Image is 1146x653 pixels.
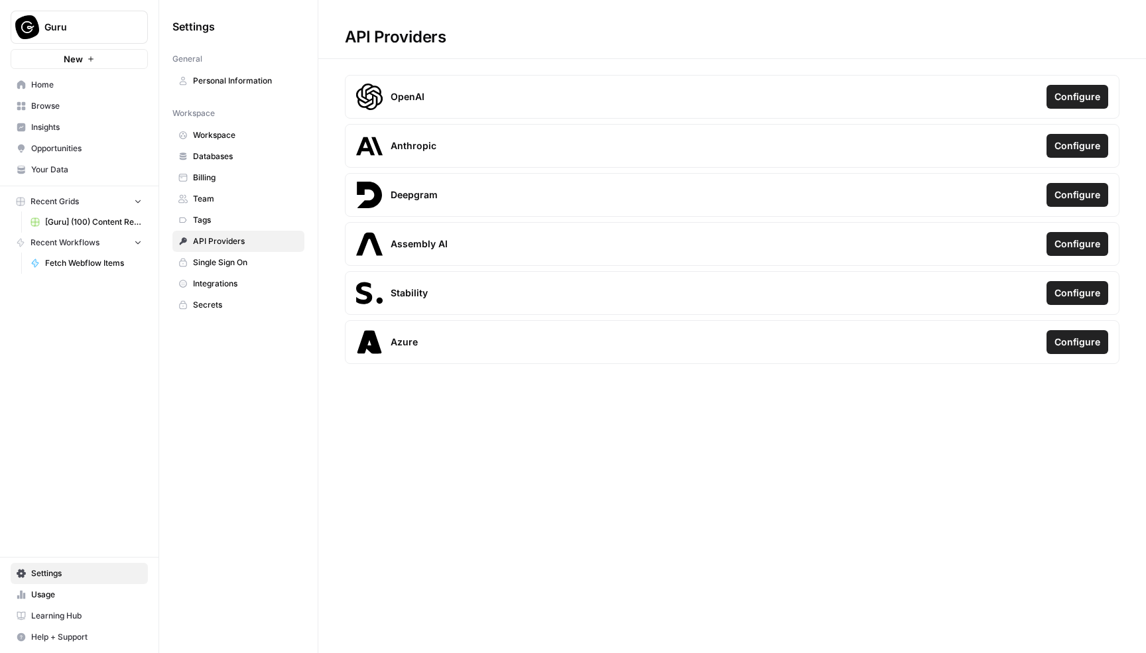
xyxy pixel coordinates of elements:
[172,188,304,209] a: Team
[11,233,148,253] button: Recent Workflows
[1047,183,1108,207] button: Configure
[391,237,448,251] span: Assembly AI
[193,278,298,290] span: Integrations
[172,125,304,146] a: Workspace
[45,257,142,269] span: Fetch Webflow Items
[31,631,142,643] span: Help + Support
[31,164,142,176] span: Your Data
[391,139,436,152] span: Anthropic
[1054,188,1100,202] span: Configure
[172,53,202,65] span: General
[172,19,215,34] span: Settings
[11,605,148,626] a: Learning Hub
[11,192,148,211] button: Recent Grids
[45,216,142,228] span: [Guru] (100) Content Refresh
[11,138,148,159] a: Opportunities
[11,117,148,138] a: Insights
[31,100,142,112] span: Browse
[1054,139,1100,152] span: Configure
[11,584,148,605] a: Usage
[1047,232,1108,256] button: Configure
[1054,90,1100,103] span: Configure
[193,257,298,268] span: Single Sign On
[193,150,298,162] span: Databases
[1054,335,1100,349] span: Configure
[391,286,428,300] span: Stability
[391,90,424,103] span: OpenAI
[193,172,298,184] span: Billing
[31,567,142,579] span: Settings
[11,74,148,95] a: Home
[193,193,298,205] span: Team
[31,196,79,208] span: Recent Grids
[1054,237,1100,251] span: Configure
[44,21,125,34] span: Guru
[64,52,83,66] span: New
[31,237,99,249] span: Recent Workflows
[11,95,148,117] a: Browse
[172,167,304,188] a: Billing
[318,27,473,48] div: API Providers
[172,231,304,252] a: API Providers
[193,235,298,247] span: API Providers
[172,273,304,294] a: Integrations
[172,70,304,91] a: Personal Information
[31,79,142,91] span: Home
[1047,134,1108,158] button: Configure
[11,159,148,180] a: Your Data
[1047,281,1108,305] button: Configure
[11,49,148,69] button: New
[31,589,142,601] span: Usage
[193,299,298,311] span: Secrets
[391,188,438,202] span: Deepgram
[11,11,148,44] button: Workspace: Guru
[172,146,304,167] a: Databases
[1054,286,1100,300] span: Configure
[1047,330,1108,354] button: Configure
[172,252,304,273] a: Single Sign On
[31,121,142,133] span: Insights
[172,294,304,316] a: Secrets
[15,15,39,39] img: Guru Logo
[25,211,148,233] a: [Guru] (100) Content Refresh
[25,253,148,274] a: Fetch Webflow Items
[193,214,298,226] span: Tags
[391,335,418,349] span: Azure
[31,610,142,622] span: Learning Hub
[11,626,148,648] button: Help + Support
[193,129,298,141] span: Workspace
[193,75,298,87] span: Personal Information
[1047,85,1108,109] button: Configure
[11,563,148,584] a: Settings
[172,107,215,119] span: Workspace
[31,143,142,154] span: Opportunities
[172,209,304,231] a: Tags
